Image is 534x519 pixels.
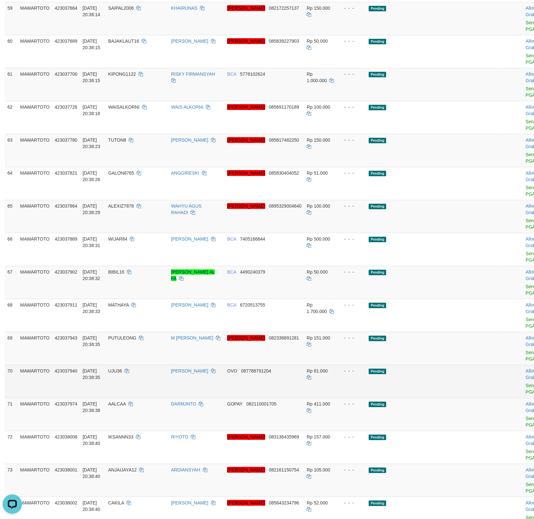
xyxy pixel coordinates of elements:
[17,2,52,35] td: MAWARTOTO
[307,236,330,242] span: Rp 500.000
[269,38,299,44] span: Copy 085839227903 to clipboard
[17,200,52,233] td: MAWARTOTO
[82,434,100,446] span: [DATE] 20:38:40
[339,104,364,110] div: - - -
[307,104,330,110] span: Rp 100.000
[108,368,122,373] span: UJU36
[269,170,299,176] span: Copy 085830404052 to clipboard
[227,269,236,275] span: BCA
[5,464,17,497] td: 73
[171,5,198,11] a: KHAIRUNAS
[227,38,265,44] em: [PERSON_NAME]
[108,269,124,275] span: BIBIL16
[17,464,52,497] td: MAWARTOTO
[227,170,265,176] em: [PERSON_NAME]
[108,71,136,77] span: KIPONG1122
[369,402,386,407] span: Pending
[17,431,52,464] td: MAWARTOTO
[369,501,386,506] span: Pending
[55,203,77,209] span: 423037864
[17,134,52,167] td: MAWARTOTO
[55,434,77,439] span: 423038008
[269,434,299,439] span: Copy 083136435969 to clipboard
[369,138,386,143] span: Pending
[307,302,327,314] span: Rp 1.700.000
[307,467,330,472] span: Rp 105.000
[339,203,364,209] div: - - -
[171,467,200,472] a: ARDIANSYAH
[171,71,215,77] a: RISKY FIRMANSYAH
[227,302,236,308] span: BCA
[240,302,265,308] span: Copy 6720513755 to clipboard
[82,170,100,182] span: [DATE] 20:38:26
[339,269,364,275] div: - - -
[240,236,265,242] span: Copy 7405166844 to clipboard
[339,137,364,143] div: - - -
[269,104,299,110] span: Copy 085691170189 to clipboard
[108,5,134,11] span: SAIPAL2006
[307,500,328,505] span: Rp 52.000
[5,2,17,35] td: 59
[108,500,124,505] span: CAKILA
[307,401,330,406] span: Rp 411.000
[108,137,126,143] span: TUTON8
[339,401,364,407] div: - - -
[55,302,77,308] span: 423037911
[339,302,364,308] div: - - -
[227,203,265,209] em: [PERSON_NAME]
[171,137,208,143] a: [PERSON_NAME]
[5,200,17,233] td: 65
[17,365,52,398] td: MAWARTOTO
[108,236,127,242] span: WIJAR84
[171,302,208,308] a: [PERSON_NAME]
[369,468,386,473] span: Pending
[108,203,134,209] span: ALEXIZ7878
[307,38,328,44] span: Rp 50.000
[5,332,17,365] td: 69
[108,335,136,341] span: PUTULEONG
[55,5,77,11] span: 423037664
[82,5,100,17] span: [DATE] 20:38:14
[227,335,265,341] em: [PERSON_NAME]
[269,203,301,209] span: Copy 0895329004640 to clipboard
[82,38,100,50] span: [DATE] 20:38:15
[3,3,22,22] button: Open LiveChat chat widget
[307,170,328,176] span: Rp 51.000
[227,137,265,143] em: [PERSON_NAME]
[307,269,328,275] span: Rp 50.000
[5,35,17,68] td: 60
[55,38,77,44] span: 423037689
[227,368,237,373] span: OVO
[108,104,139,110] span: WAISALKORNI
[339,500,364,506] div: - - -
[339,38,364,44] div: - - -
[339,236,364,242] div: - - -
[369,237,386,242] span: Pending
[5,365,17,398] td: 70
[55,335,77,341] span: 423037943
[55,500,77,505] span: 423038002
[82,71,100,83] span: [DATE] 20:38:15
[240,71,265,77] span: Copy 5776102624 to clipboard
[369,336,386,341] span: Pending
[227,401,242,406] span: GOPAY
[171,236,208,242] a: [PERSON_NAME]
[339,467,364,473] div: - - -
[5,134,17,167] td: 63
[339,434,364,440] div: - - -
[307,137,330,143] span: Rp 150.000
[82,500,100,512] span: [DATE] 20:38:40
[17,101,52,134] td: MAWARTOTO
[240,269,265,275] span: Copy 4490240379 to clipboard
[17,233,52,266] td: MAWARTOTO
[5,68,17,101] td: 61
[171,434,188,439] a: RIYOTO
[82,302,100,314] span: [DATE] 20:38:33
[82,335,100,347] span: [DATE] 20:38:35
[307,368,328,373] span: Rp 81.000
[108,434,133,439] span: IKSANNN33
[369,435,386,440] span: Pending
[55,170,77,176] span: 423037821
[171,203,202,215] a: WAHYU AGUS RAHADI
[17,299,52,332] td: MAWARTOTO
